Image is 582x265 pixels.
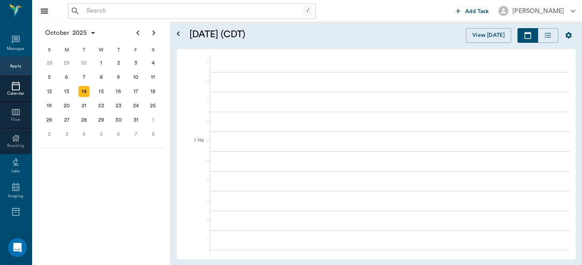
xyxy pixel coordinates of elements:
div: Thursday, November 6, 2025 [113,129,124,140]
div: Saturday, November 8, 2025 [147,129,158,140]
div: Friday, October 31, 2025 [130,114,141,126]
div: Saturday, October 11, 2025 [147,72,158,83]
input: Search [83,6,303,17]
div: Labs [11,168,20,174]
div: Sunday, October 26, 2025 [44,114,55,126]
div: Messages [7,46,25,52]
div: Wednesday, November 5, 2025 [96,129,107,140]
div: Wednesday, October 1, 2025 [96,57,107,69]
div: Saturday, October 18, 2025 [147,86,158,97]
div: F [127,44,145,56]
div: Friday, October 3, 2025 [130,57,141,69]
span: 2025 [71,27,88,38]
button: Add Task [452,4,492,18]
div: Monday, October 6, 2025 [61,72,72,83]
div: [PERSON_NAME] [512,6,564,16]
div: Saturday, October 4, 2025 [147,57,158,69]
div: Wednesday, October 22, 2025 [96,100,107,111]
div: Thursday, October 2, 2025 [113,57,124,69]
div: Wednesday, October 8, 2025 [96,72,107,83]
div: T [75,44,93,56]
div: Tuesday, October 21, 2025 [78,100,90,111]
div: Monday, November 3, 2025 [61,129,72,140]
div: Saturday, October 25, 2025 [147,100,158,111]
div: Today, Tuesday, October 14, 2025 [78,86,90,97]
div: M [58,44,76,56]
div: Monday, October 13, 2025 [61,86,72,97]
div: Monday, October 27, 2025 [61,114,72,126]
button: Previous page [130,25,146,41]
div: Monday, September 29, 2025 [61,57,72,69]
div: Wednesday, October 15, 2025 [96,86,107,97]
div: Open Intercom Messenger [8,238,27,257]
div: Thursday, October 23, 2025 [113,100,124,111]
div: Sunday, November 2, 2025 [44,129,55,140]
div: Tuesday, October 7, 2025 [78,72,90,83]
span: October [44,27,71,38]
div: Tuesday, November 4, 2025 [78,129,90,140]
button: View [DATE] [466,28,511,43]
div: Friday, October 10, 2025 [130,72,141,83]
div: T [110,44,127,56]
div: Sunday, October 5, 2025 [44,72,55,83]
div: Wednesday, October 29, 2025 [96,114,107,126]
div: W [93,44,110,56]
div: Sunday, September 28, 2025 [44,57,55,69]
div: Monday, October 20, 2025 [61,100,72,111]
div: Tuesday, October 28, 2025 [78,114,90,126]
button: Close drawer [36,3,52,19]
div: Saturday, November 1, 2025 [147,114,158,126]
h5: [DATE] (CDT) [189,28,352,41]
div: 7 PM [183,137,204,156]
div: Thursday, October 16, 2025 [113,86,124,97]
div: / [303,6,312,16]
button: [PERSON_NAME] [492,4,582,18]
div: Thursday, October 30, 2025 [113,114,124,126]
div: Tuesday, September 30, 2025 [78,57,90,69]
div: Thursday, October 9, 2025 [113,72,124,83]
div: Sunday, October 12, 2025 [44,86,55,97]
div: S [144,44,162,56]
div: Imaging [8,193,23,199]
div: S [41,44,58,56]
div: Friday, October 17, 2025 [130,86,141,97]
div: Sunday, October 19, 2025 [44,100,55,111]
div: Friday, November 7, 2025 [130,129,141,140]
button: Next page [146,25,162,41]
div: Appts [10,63,21,69]
div: Friday, October 24, 2025 [130,100,141,111]
button: October2025 [41,25,100,41]
button: Open calendar [174,19,183,49]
